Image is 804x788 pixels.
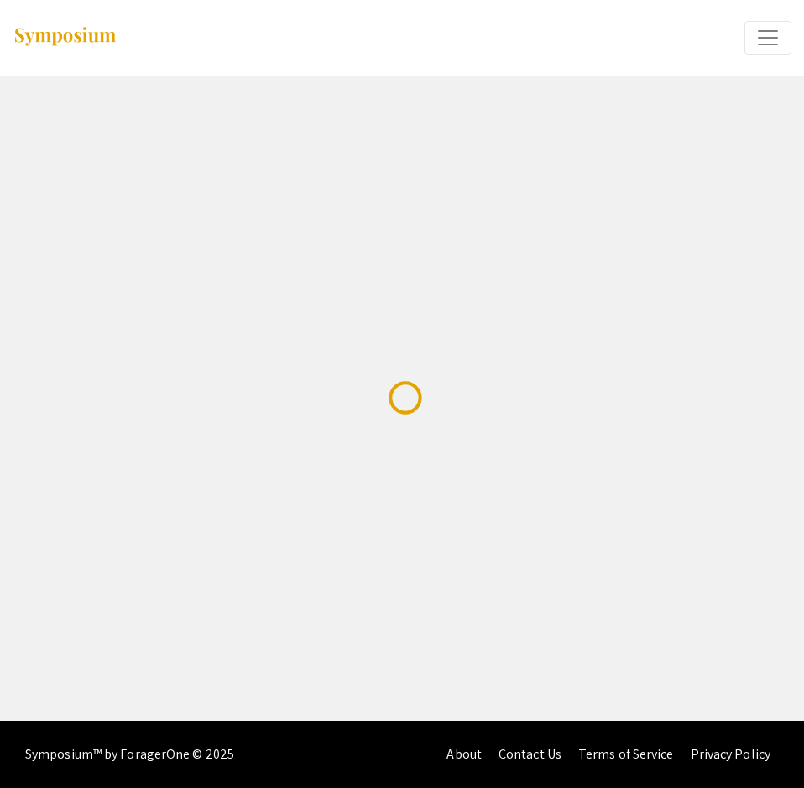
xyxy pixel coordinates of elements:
[744,21,791,55] button: Expand or Collapse Menu
[499,745,561,763] a: Contact Us
[25,721,234,788] div: Symposium™ by ForagerOne © 2025
[691,745,770,763] a: Privacy Policy
[446,745,482,763] a: About
[13,26,117,49] img: Symposium by ForagerOne
[578,745,674,763] a: Terms of Service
